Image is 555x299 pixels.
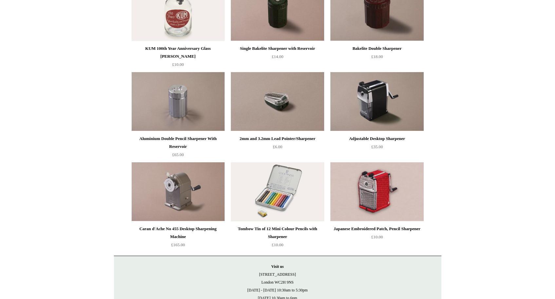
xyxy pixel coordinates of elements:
[272,54,284,59] span: £14.00
[132,45,225,71] a: KUM 100th Year Anniversary Glass [PERSON_NAME] £10.00
[231,72,324,131] a: 2mm and 3.2mm Lead Pointer/Sharpener 2mm and 3.2mm Lead Pointer/Sharpener
[132,135,225,162] a: Aluminium Double Pencil Sharpener With Reservoir £65.00
[132,225,225,252] a: Caran d'Ache No 455 Desktop Sharpening Machine £165.00
[332,45,422,52] div: Bakelite Double Sharpener
[332,135,422,143] div: Adjustable Desktop Sharpener
[371,234,383,239] span: £10.00
[232,225,322,241] div: Tombow Tin of 12 Mini Colour Pencils with Sharpener
[172,62,184,67] span: £10.00
[231,72,324,131] img: 2mm and 3.2mm Lead Pointer/Sharpener
[171,242,185,247] span: £165.00
[132,72,225,131] a: Aluminium Double Pencil Sharpener With Reservoir Aluminium Double Pencil Sharpener With Reservoir
[231,225,324,252] a: Tombow Tin of 12 Mini Colour Pencils with Sharpener £10.00
[330,135,423,162] a: Adjustable Desktop Sharpener £35.00
[172,152,184,157] span: £65.00
[133,135,223,150] div: Aluminium Double Pencil Sharpener With Reservoir
[330,225,423,252] a: Japanese Embroidered Patch, Pencil Sharpener £10.00
[132,162,225,221] a: Caran d'Ache No 455 Desktop Sharpening Machine Caran d'Ache No 455 Desktop Sharpening Machine
[232,135,322,143] div: 2mm and 3.2mm Lead Pointer/Sharpener
[132,162,225,221] img: Caran d'Ache No 455 Desktop Sharpening Machine
[271,264,284,269] strong: Visit us
[371,54,383,59] span: £18.00
[330,162,423,221] img: Japanese Embroidered Patch, Pencil Sharpener
[132,72,225,131] img: Aluminium Double Pencil Sharpener With Reservoir
[330,45,423,71] a: Bakelite Double Sharpener £18.00
[232,45,322,52] div: Single Bakelite Sharpener with Reservoir
[273,144,282,149] span: £6.00
[272,242,284,247] span: £10.00
[330,72,423,131] img: Adjustable Desktop Sharpener
[231,45,324,71] a: Single Bakelite Sharpener with Reservoir £14.00
[231,135,324,162] a: 2mm and 3.2mm Lead Pointer/Sharpener £6.00
[371,144,383,149] span: £35.00
[133,225,223,241] div: Caran d'Ache No 455 Desktop Sharpening Machine
[231,162,324,221] img: Tombow Tin of 12 Mini Colour Pencils with Sharpener
[133,45,223,60] div: KUM 100th Year Anniversary Glass [PERSON_NAME]
[330,72,423,131] a: Adjustable Desktop Sharpener Adjustable Desktop Sharpener
[330,162,423,221] a: Japanese Embroidered Patch, Pencil Sharpener Japanese Embroidered Patch, Pencil Sharpener
[231,162,324,221] a: Tombow Tin of 12 Mini Colour Pencils with Sharpener Tombow Tin of 12 Mini Colour Pencils with Sha...
[332,225,422,233] div: Japanese Embroidered Patch, Pencil Sharpener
